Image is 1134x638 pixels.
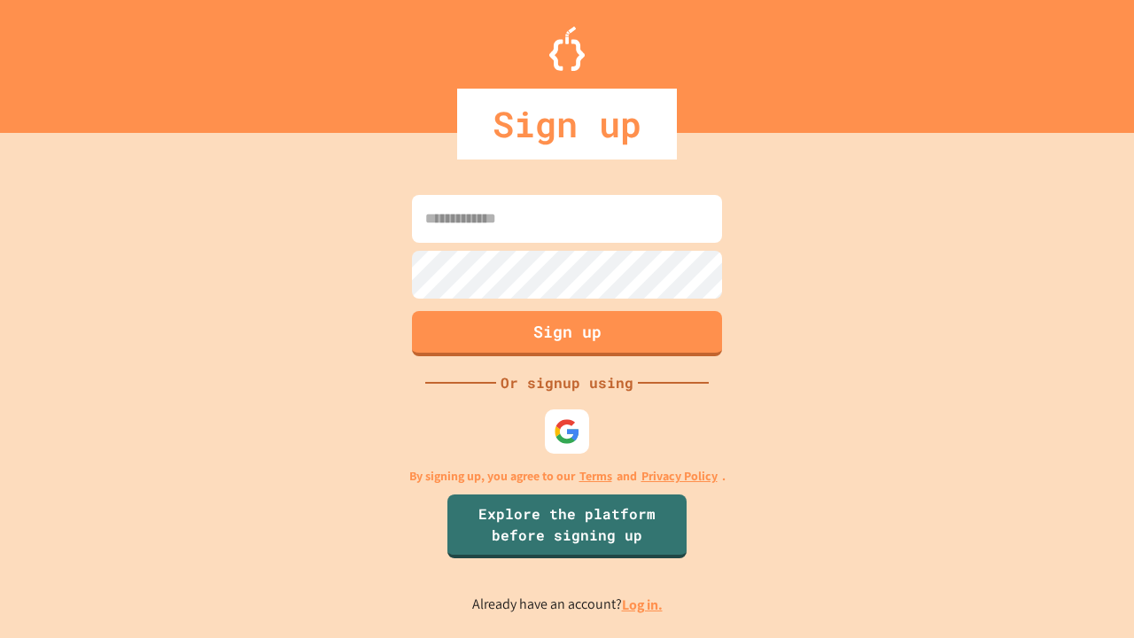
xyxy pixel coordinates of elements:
[412,311,722,356] button: Sign up
[472,594,663,616] p: Already have an account?
[409,467,726,486] p: By signing up, you agree to our and .
[457,89,677,159] div: Sign up
[554,418,580,445] img: google-icon.svg
[549,27,585,71] img: Logo.svg
[622,595,663,614] a: Log in.
[496,372,638,393] div: Or signup using
[579,467,612,486] a: Terms
[641,467,718,486] a: Privacy Policy
[447,494,687,558] a: Explore the platform before signing up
